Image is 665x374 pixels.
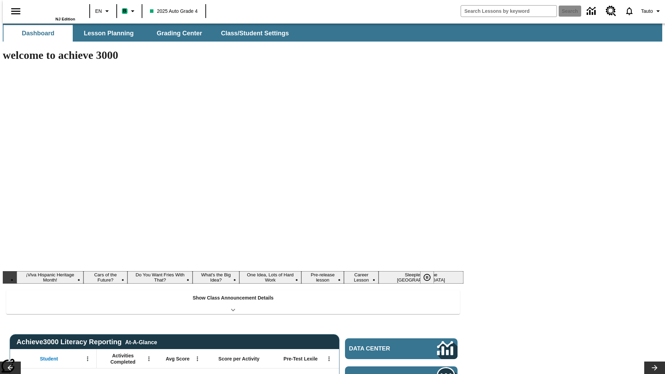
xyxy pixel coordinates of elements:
div: SubNavbar [3,25,295,42]
button: Open Menu [324,354,334,364]
a: Resource Center, Will open in new tab [602,2,620,20]
button: Boost Class color is mint green. Change class color [119,5,140,17]
button: Open Menu [144,354,154,364]
a: Data Center [583,2,602,21]
button: Lesson carousel, Next [644,362,665,374]
div: Show Class Announcement Details [6,290,460,314]
span: Student [40,356,58,362]
div: SubNavbar [3,24,662,42]
span: Score per Activity [219,356,260,362]
span: Avg Score [166,356,189,362]
span: Data Center [349,345,414,352]
button: Profile/Settings [638,5,665,17]
div: Pause [420,271,441,284]
a: Data Center [345,338,458,359]
button: Slide 4 What's the Big Idea? [193,271,239,284]
button: Slide 8 Sleepless in the Animal Kingdom [379,271,463,284]
h1: welcome to achieve 3000 [3,49,463,62]
span: Activities Completed [100,353,146,365]
span: Tauto [641,8,653,15]
span: 2025 Auto Grade 4 [150,8,198,15]
a: Home [30,3,75,17]
span: B [123,7,126,15]
button: Dashboard [3,25,73,42]
button: Class/Student Settings [215,25,294,42]
button: Slide 1 ¡Viva Hispanic Heritage Month! [17,271,83,284]
button: Lesson Planning [74,25,143,42]
button: Grading Center [145,25,214,42]
input: search field [461,6,557,17]
button: Slide 2 Cars of the Future? [83,271,127,284]
a: Notifications [620,2,638,20]
div: At-A-Glance [125,338,157,346]
button: Language: EN, Select a language [92,5,114,17]
span: NJ Edition [55,17,75,21]
button: Open Menu [82,354,93,364]
button: Slide 3 Do You Want Fries With That? [127,271,193,284]
span: Pre-Test Lexile [284,356,318,362]
button: Slide 5 One Idea, Lots of Hard Work [239,271,302,284]
div: Home [30,2,75,21]
button: Pause [420,271,434,284]
button: Open side menu [6,1,26,21]
p: Show Class Announcement Details [193,294,274,302]
span: Achieve3000 Literacy Reporting [17,338,157,346]
span: EN [95,8,102,15]
button: Open Menu [192,354,203,364]
button: Slide 6 Pre-release lesson [301,271,344,284]
button: Slide 7 Career Lesson [344,271,379,284]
